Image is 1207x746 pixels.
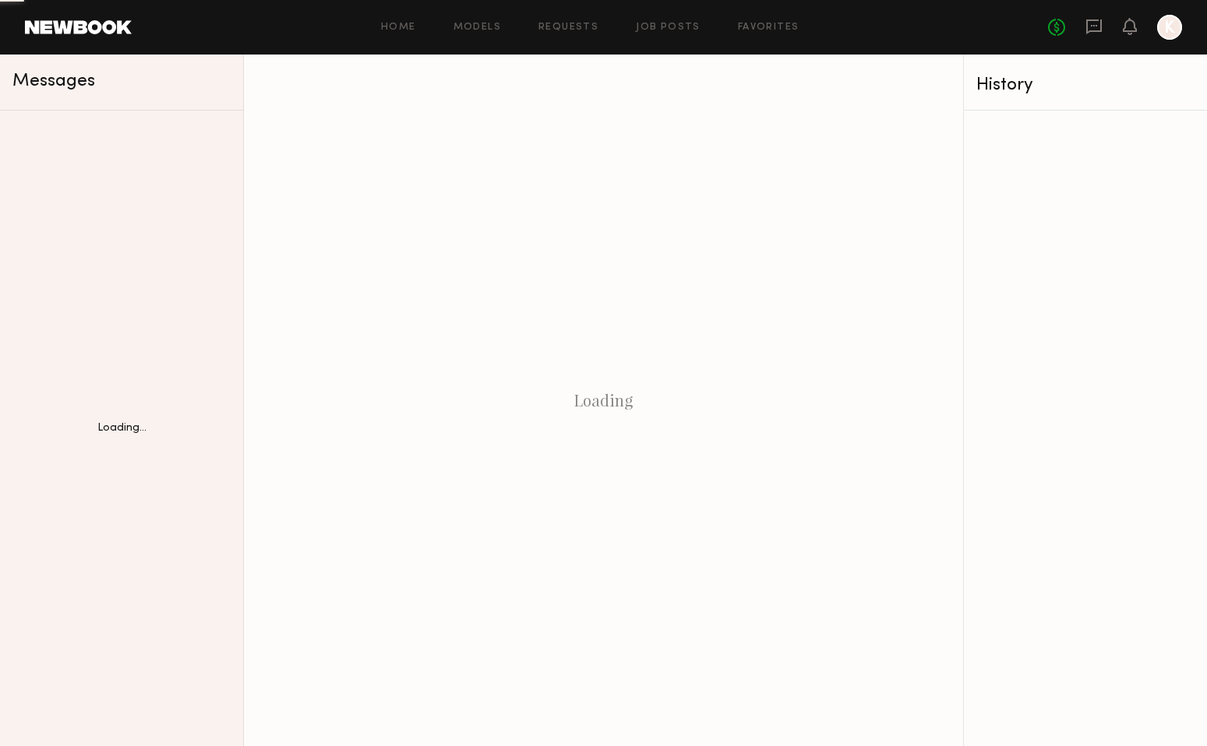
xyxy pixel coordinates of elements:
div: History [976,76,1195,94]
div: Loading [244,55,963,746]
a: Models [454,23,501,33]
div: Loading... [97,423,146,434]
span: Messages [12,72,95,90]
a: Favorites [738,23,799,33]
a: K [1157,15,1182,40]
a: Home [381,23,416,33]
a: Job Posts [636,23,701,33]
a: Requests [538,23,598,33]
